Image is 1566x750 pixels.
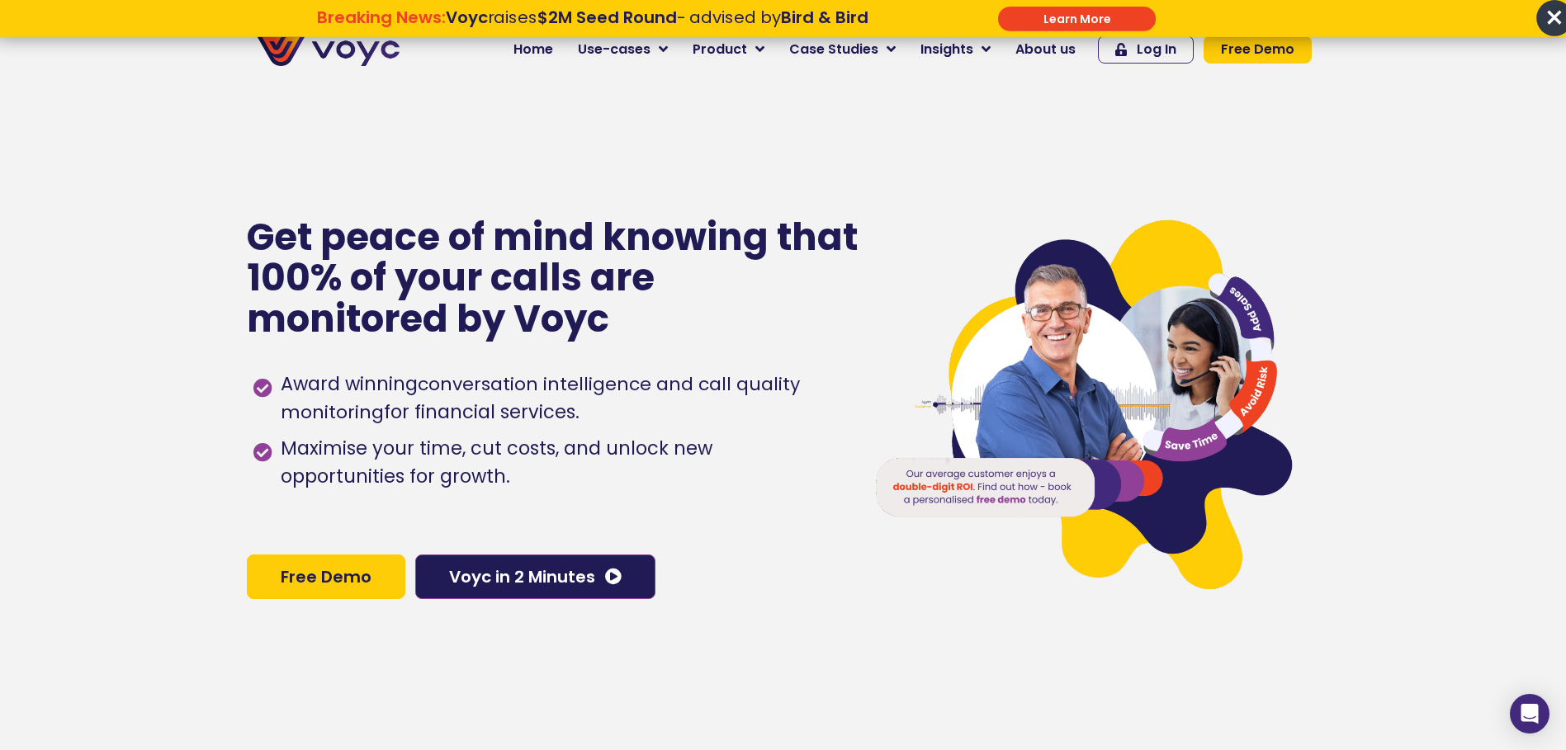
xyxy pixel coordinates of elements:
[449,568,595,585] span: Voyc in 2 Minutes
[1137,43,1176,56] span: Log In
[281,371,800,425] h1: conversation intelligence and call quality monitoring
[219,134,275,153] span: Job title
[998,7,1156,31] div: Submit
[789,40,878,59] span: Case Studies
[1015,40,1076,59] span: About us
[513,40,553,59] span: Home
[1003,33,1088,66] a: About us
[578,40,651,59] span: Use-cases
[219,66,260,85] span: Phone
[693,40,747,59] span: Product
[908,33,1003,66] a: Insights
[920,40,973,59] span: Insights
[445,6,868,29] span: raises - advised by
[277,435,840,491] span: Maximise your time, cut costs, and unlock new opportunities for growth.
[777,33,908,66] a: Case Studies
[234,7,951,47] div: Breaking News: Voyc raises $2M Seed Round - advised by Bird & Bird
[415,554,655,599] a: Voyc in 2 Minutes
[781,6,868,29] strong: Bird & Bird
[340,343,418,360] a: Privacy Policy
[317,6,445,29] strong: Breaking News:
[501,33,565,66] a: Home
[445,6,487,29] strong: Voyc
[281,568,371,585] span: Free Demo
[537,6,676,29] strong: $2M Seed Round
[247,554,405,599] a: Free Demo
[680,33,777,66] a: Product
[1098,35,1194,64] a: Log In
[277,370,840,427] span: Award winning for financial services.
[247,217,860,340] p: Get peace of mind knowing that 100% of your calls are monitored by Voyc
[255,33,400,66] img: voyc-full-logo
[565,33,680,66] a: Use-cases
[1221,43,1294,56] span: Free Demo
[1510,694,1549,733] div: Open Intercom Messenger
[1204,35,1312,64] a: Free Demo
